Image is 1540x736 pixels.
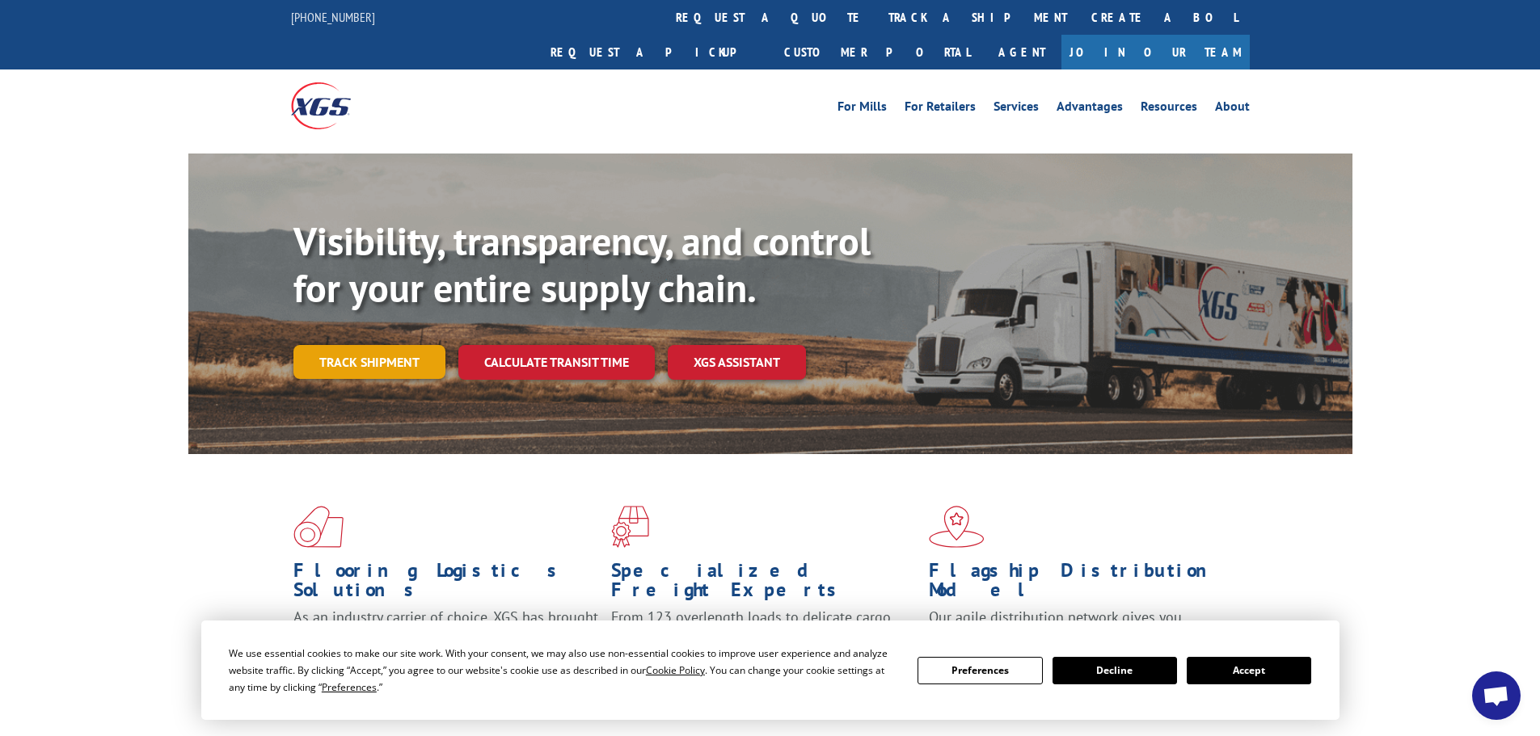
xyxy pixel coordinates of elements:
span: Cookie Policy [646,663,705,677]
a: Advantages [1057,100,1123,118]
div: We use essential cookies to make our site work. With your consent, we may also use non-essential ... [229,645,898,696]
img: xgs-icon-total-supply-chain-intelligence-red [293,506,344,548]
h1: Flagship Distribution Model [929,561,1234,608]
a: Calculate transit time [458,345,655,380]
span: Preferences [322,680,377,694]
button: Accept [1187,657,1311,684]
a: Services [994,100,1039,118]
span: Our agile distribution network gives you nationwide inventory management on demand. [929,608,1226,646]
a: For Retailers [905,100,976,118]
div: Cookie Consent Prompt [201,620,1340,720]
a: Agent [982,35,1061,69]
a: Track shipment [293,345,445,379]
img: xgs-icon-focused-on-flooring-red [611,506,649,548]
a: For Mills [838,100,887,118]
b: Visibility, transparency, and control for your entire supply chain. [293,216,871,313]
a: Customer Portal [772,35,982,69]
a: XGS ASSISTANT [668,345,806,380]
a: About [1215,100,1250,118]
img: xgs-icon-flagship-distribution-model-red [929,506,985,548]
p: From 123 overlength loads to delicate cargo, our experienced staff knows the best way to move you... [611,608,917,679]
span: As an industry carrier of choice, XGS has brought innovation and dedication to flooring logistics... [293,608,598,665]
a: Request a pickup [538,35,772,69]
button: Decline [1053,657,1177,684]
h1: Flooring Logistics Solutions [293,561,599,608]
h1: Specialized Freight Experts [611,561,917,608]
button: Preferences [918,657,1042,684]
a: Join Our Team [1061,35,1250,69]
a: Open chat [1472,671,1521,720]
a: [PHONE_NUMBER] [291,9,375,25]
a: Resources [1141,100,1197,118]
